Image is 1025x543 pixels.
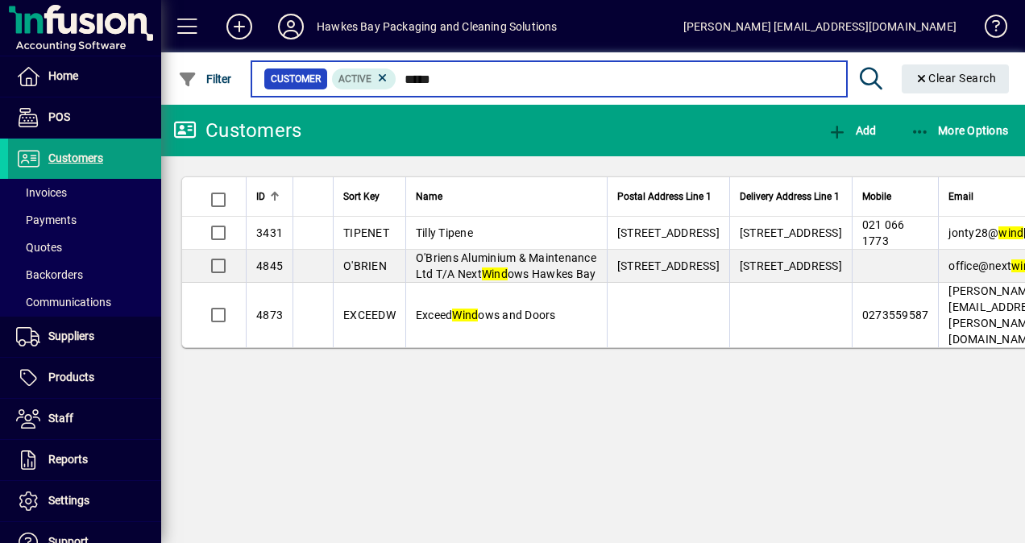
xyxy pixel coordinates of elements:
[48,69,78,82] span: Home
[416,251,596,280] span: O'Briens Aluminium & Maintenance Ltd T/A Next ows Hawkes Bay
[452,309,478,321] em: Wind
[48,151,103,164] span: Customers
[16,241,62,254] span: Quotes
[265,12,317,41] button: Profile
[16,296,111,309] span: Communications
[907,116,1013,145] button: More Options
[256,188,265,205] span: ID
[416,188,597,205] div: Name
[256,226,283,239] span: 3431
[824,116,880,145] button: Add
[48,453,88,466] span: Reports
[482,267,508,280] em: Wind
[8,399,161,439] a: Staff
[8,97,161,138] a: POS
[256,309,283,321] span: 4873
[998,226,1023,239] em: wind
[338,73,371,85] span: Active
[862,309,929,321] span: 0273559587
[915,72,997,85] span: Clear Search
[174,64,236,93] button: Filter
[862,188,929,205] div: Mobile
[256,188,283,205] div: ID
[948,188,973,205] span: Email
[343,309,396,321] span: EXCEEDW
[8,56,161,97] a: Home
[8,440,161,480] a: Reports
[902,64,1010,93] button: Clear
[416,188,442,205] span: Name
[8,317,161,357] a: Suppliers
[828,124,876,137] span: Add
[617,188,712,205] span: Postal Address Line 1
[8,206,161,234] a: Payments
[343,259,387,272] span: O'BRIEN
[617,259,720,272] span: [STREET_ADDRESS]
[48,494,89,507] span: Settings
[8,261,161,288] a: Backorders
[683,14,957,39] div: [PERSON_NAME] [EMAIL_ADDRESS][DOMAIN_NAME]
[271,71,321,87] span: Customer
[48,412,73,425] span: Staff
[317,14,558,39] div: Hawkes Bay Packaging and Cleaning Solutions
[740,226,842,239] span: [STREET_ADDRESS]
[48,110,70,123] span: POS
[332,68,396,89] mat-chip: Activation Status: Active
[173,118,301,143] div: Customers
[740,259,842,272] span: [STREET_ADDRESS]
[214,12,265,41] button: Add
[416,309,556,321] span: Exceed ows and Doors
[8,358,161,398] a: Products
[8,234,161,261] a: Quotes
[862,188,891,205] span: Mobile
[178,73,232,85] span: Filter
[862,218,905,247] span: 021 066 1773
[617,226,720,239] span: [STREET_ADDRESS]
[343,188,380,205] span: Sort Key
[16,213,77,226] span: Payments
[256,259,283,272] span: 4845
[16,268,83,281] span: Backorders
[416,226,473,239] span: Tilly Tipene
[16,186,67,199] span: Invoices
[8,179,161,206] a: Invoices
[973,3,1005,56] a: Knowledge Base
[740,188,840,205] span: Delivery Address Line 1
[343,226,389,239] span: TIPENET
[48,371,94,383] span: Products
[8,481,161,521] a: Settings
[8,288,161,316] a: Communications
[48,330,94,342] span: Suppliers
[911,124,1009,137] span: More Options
